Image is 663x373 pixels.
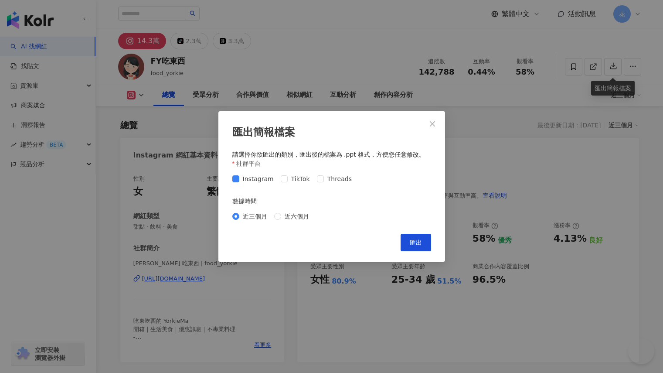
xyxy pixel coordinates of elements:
[239,174,277,184] span: Instagram
[401,234,431,251] button: 匯出
[410,239,422,246] span: 匯出
[424,115,441,133] button: Close
[281,212,313,221] span: 近六個月
[324,174,355,184] span: Threads
[232,125,431,140] div: 匯出簡報檔案
[232,159,267,168] label: 社群平台
[232,196,263,206] label: 數據時間
[239,212,271,221] span: 近三個月
[288,174,313,184] span: TikTok
[429,120,436,127] span: close
[232,151,431,159] div: 請選擇你欲匯出的類別，匯出後的檔案為 .ppt 格式，方便您任意修改。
